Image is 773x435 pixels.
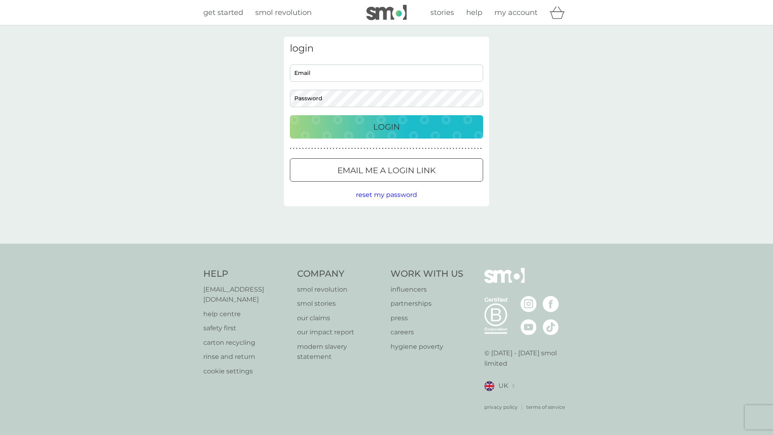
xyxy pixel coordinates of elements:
img: visit the smol Instagram page [521,296,537,312]
a: [EMAIL_ADDRESS][DOMAIN_NAME] [203,284,289,305]
a: my account [494,7,537,19]
a: our claims [297,313,383,323]
p: hygiene poverty [391,342,463,352]
p: ● [382,147,384,151]
p: ● [358,147,359,151]
p: ● [293,147,295,151]
img: visit the smol Facebook page [543,296,559,312]
div: basket [550,4,570,21]
img: UK flag [484,381,494,391]
span: reset my password [356,191,417,199]
a: get started [203,7,243,19]
p: ● [428,147,430,151]
a: help [466,7,482,19]
p: ● [333,147,335,151]
a: influencers [391,284,463,295]
img: smol [366,5,407,20]
a: smol revolution [297,284,383,295]
button: reset my password [356,190,417,200]
p: careers [391,327,463,338]
p: ● [456,147,457,151]
p: ● [360,147,362,151]
p: ● [431,147,433,151]
p: ● [296,147,298,151]
img: select a new location [512,384,515,388]
p: ● [308,147,310,151]
span: help [466,8,482,17]
p: ● [345,147,347,151]
h4: Company [297,268,383,280]
p: ● [336,147,337,151]
p: ● [327,147,329,151]
a: stories [430,7,454,19]
p: ● [299,147,301,151]
span: get started [203,8,243,17]
p: ● [409,147,411,151]
p: ● [394,147,396,151]
a: safety first [203,323,289,333]
p: ● [305,147,307,151]
p: ● [401,147,402,151]
p: ● [465,147,467,151]
p: ● [453,147,454,151]
p: ● [367,147,368,151]
span: UK [498,381,508,391]
p: © [DATE] - [DATE] smol limited [484,348,570,369]
p: ● [339,147,341,151]
p: ● [474,147,476,151]
p: ● [407,147,408,151]
p: ● [302,147,304,151]
a: rinse and return [203,352,289,362]
p: ● [351,147,353,151]
p: ● [370,147,371,151]
p: Email me a login link [337,164,436,177]
h3: login [290,43,483,54]
p: ● [397,147,399,151]
span: smol revolution [255,8,312,17]
a: cookie settings [203,366,289,377]
p: ● [391,147,393,151]
p: ● [459,147,460,151]
a: partnerships [391,298,463,309]
p: ● [342,147,344,151]
a: terms of service [526,403,565,411]
p: ● [364,147,365,151]
p: help centre [203,309,289,319]
p: ● [443,147,445,151]
p: ● [446,147,448,151]
p: ● [437,147,439,151]
a: smol stories [297,298,383,309]
p: Login [373,120,400,133]
p: ● [440,147,442,151]
p: ● [419,147,420,151]
a: smol revolution [255,7,312,19]
span: stories [430,8,454,17]
p: ● [318,147,319,151]
a: our impact report [297,327,383,338]
a: press [391,313,463,323]
a: privacy policy [484,403,518,411]
p: ● [376,147,378,151]
p: ● [330,147,331,151]
p: ● [388,147,390,151]
p: ● [413,147,414,151]
button: Email me a login link [290,158,483,182]
a: carton recycling [203,338,289,348]
p: ● [416,147,418,151]
p: modern slavery statement [297,342,383,362]
p: ● [320,147,322,151]
p: ● [480,147,482,151]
